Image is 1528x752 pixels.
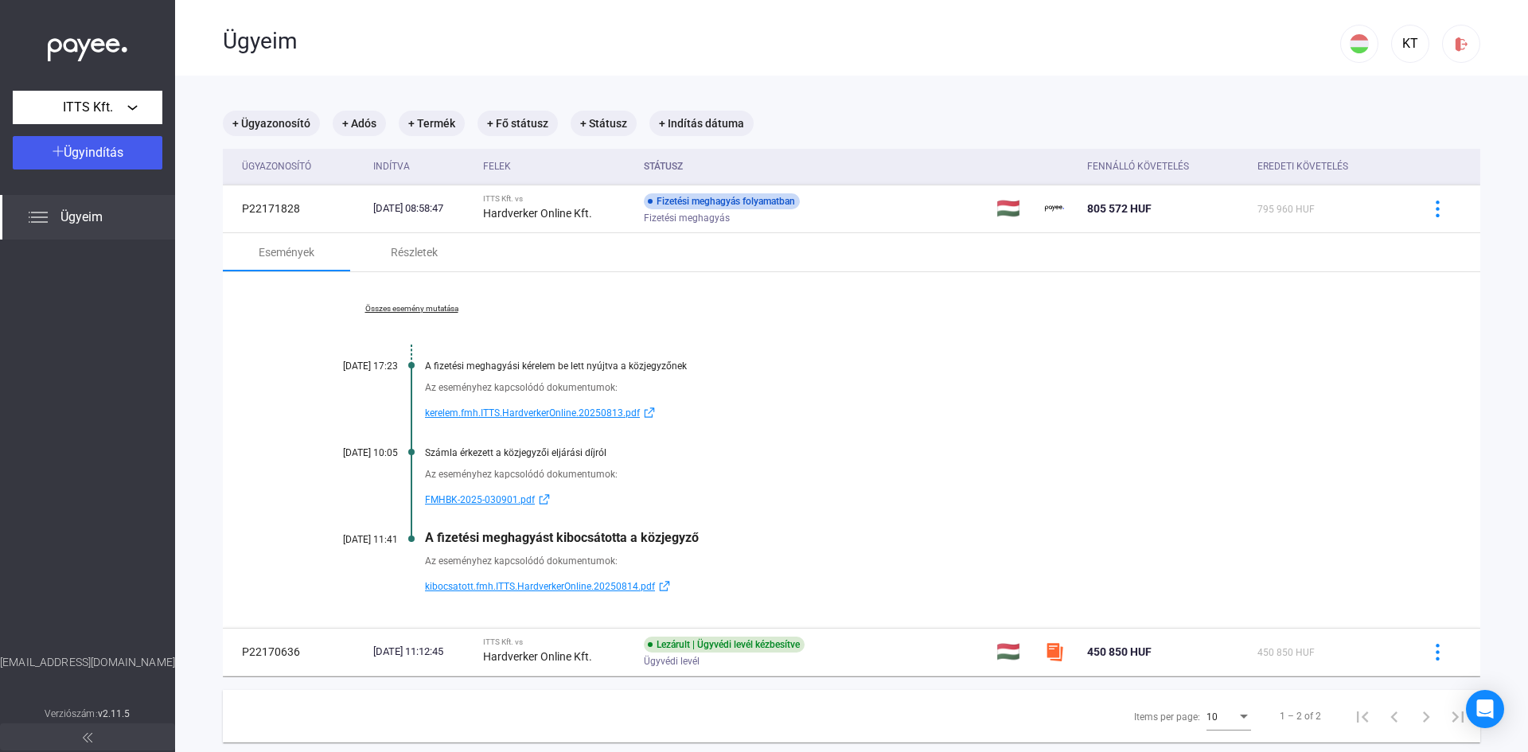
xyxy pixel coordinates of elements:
td: P22171828 [223,185,367,232]
div: Ügyazonosító [242,157,311,176]
img: HU [1350,34,1369,53]
div: Open Intercom Messenger [1466,690,1504,728]
button: more-blue [1421,192,1454,225]
a: kerelem.fmh.ITTS.HardverkerOnline.20250813.pdfexternal-link-blue [425,403,1401,423]
span: 450 850 HUF [1087,645,1152,658]
img: more-blue [1429,644,1446,660]
span: Ügyindítás [64,145,123,160]
a: Összes esemény mutatása [302,304,520,314]
a: FMHBK-2025-030901.pdfexternal-link-blue [425,490,1401,509]
mat-chip: + Státusz [571,111,637,136]
div: Fennálló követelés [1087,157,1245,176]
span: kerelem.fmh.ITTS.HardverkerOnline.20250813.pdf [425,403,640,423]
div: Indítva [373,157,470,176]
td: 🇭🇺 [990,628,1039,676]
th: Státusz [637,149,990,185]
td: P22170636 [223,628,367,676]
span: Ügyeim [60,208,103,227]
img: plus-white.svg [53,146,64,157]
div: Fizetési meghagyás folyamatban [644,193,800,209]
div: [DATE] 17:23 [302,360,398,372]
img: arrow-double-left-grey.svg [83,733,92,742]
img: external-link-blue [640,407,659,419]
div: Fennálló követelés [1087,157,1189,176]
button: HU [1340,25,1378,63]
div: Az eseményhez kapcsolódó dokumentumok: [425,466,1401,482]
mat-chip: + Fő státusz [477,111,558,136]
div: Indítva [373,157,410,176]
span: 450 850 HUF [1257,647,1315,658]
span: 795 960 HUF [1257,204,1315,215]
a: kibocsatott.fmh.ITTS.HardverkerOnline.20250814.pdfexternal-link-blue [425,577,1401,596]
button: more-blue [1421,635,1454,668]
div: Ügyazonosító [242,157,361,176]
span: ITTS Kft. [63,98,113,117]
img: payee-logo [1045,199,1064,218]
img: external-link-blue [535,493,554,505]
button: ITTS Kft. [13,91,162,124]
button: Next page [1410,700,1442,732]
div: [DATE] 08:58:47 [373,201,470,216]
strong: Hardverker Online Kft. [483,650,592,663]
button: logout-red [1442,25,1480,63]
button: Ügyindítás [13,136,162,169]
div: Items per page: [1134,707,1200,727]
span: 805 572 HUF [1087,202,1152,215]
div: A fizetési meghagyási kérelem be lett nyújtva a közjegyzőnek [425,360,1401,372]
div: Események [259,243,314,262]
img: more-blue [1429,201,1446,217]
div: Az eseményhez kapcsolódó dokumentumok: [425,553,1401,569]
div: Lezárult | Ügyvédi levél kézbesítve [644,637,805,653]
img: list.svg [29,208,48,227]
span: FMHBK-2025-030901.pdf [425,490,535,509]
mat-chip: + Termék [399,111,465,136]
div: [DATE] 11:41 [302,534,398,545]
div: Eredeti követelés [1257,157,1348,176]
button: First page [1347,700,1378,732]
div: ITTS Kft. vs [483,637,631,647]
div: Számla érkezett a közjegyzői eljárási díjról [425,447,1401,458]
img: external-link-blue [655,580,674,592]
div: Ügyeim [223,28,1340,55]
div: [DATE] 10:05 [302,447,398,458]
div: Részletek [391,243,438,262]
button: Last page [1442,700,1474,732]
div: Felek [483,157,631,176]
img: szamlazzhu-mini [1045,642,1064,661]
div: KT [1397,34,1424,53]
div: [DATE] 11:12:45 [373,644,470,660]
div: 1 – 2 of 2 [1280,707,1321,726]
strong: v2.11.5 [98,708,131,719]
strong: Hardverker Online Kft. [483,207,592,220]
img: white-payee-white-dot.svg [48,29,127,62]
mat-select: Items per page: [1206,707,1251,726]
span: Fizetési meghagyás [644,208,730,228]
img: logout-red [1453,36,1470,53]
mat-chip: + Ügyazonosító [223,111,320,136]
button: KT [1391,25,1429,63]
div: Eredeti követelés [1257,157,1401,176]
mat-chip: + Adós [333,111,386,136]
div: A fizetési meghagyást kibocsátotta a közjegyző [425,530,1401,545]
span: 10 [1206,711,1218,723]
button: Previous page [1378,700,1410,732]
div: Az eseményhez kapcsolódó dokumentumok: [425,380,1401,395]
div: ITTS Kft. vs [483,194,631,204]
td: 🇭🇺 [990,185,1039,232]
div: Felek [483,157,511,176]
span: kibocsatott.fmh.ITTS.HardverkerOnline.20250814.pdf [425,577,655,596]
mat-chip: + Indítás dátuma [649,111,754,136]
span: Ügyvédi levél [644,652,700,671]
